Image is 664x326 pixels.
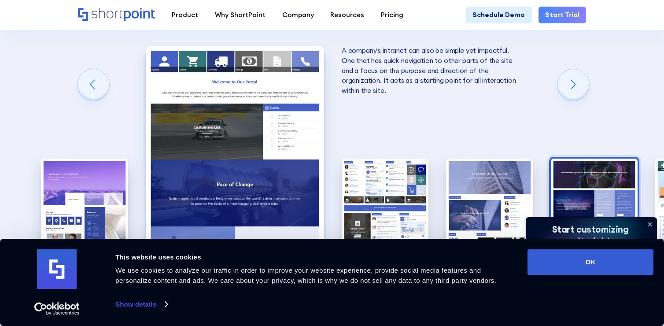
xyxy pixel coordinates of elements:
[551,159,638,266] div: 5 / 10
[551,159,638,266] img: Best SharePoint Intranet Example Technology
[557,69,589,101] div: Next slide
[163,7,207,23] a: Product
[207,7,274,23] a: Why ShortPoint
[77,69,109,101] div: Previous slide
[282,10,314,20] div: Company
[342,159,429,266] div: 3 / 10
[41,159,128,266] div: 1 / 10
[37,249,77,289] img: logo
[172,10,198,20] div: Product
[146,46,324,265] div: 2 / 10
[41,159,128,266] img: Best SharePoint Intranet Example
[381,10,403,20] div: Pricing
[115,298,167,311] a: Show details
[342,46,520,96] p: A company's intranet can also be simple yet impactful. One that has quick navigation to other par...
[322,7,373,23] a: Resources
[466,7,531,23] a: Schedule Demo
[446,159,533,266] img: Best SharePoint Intranet Example Department
[215,10,266,20] div: Why ShortPoint
[528,249,653,275] button: OK
[446,159,533,266] div: 4 / 10
[115,252,517,263] div: This website uses cookies
[18,302,96,315] a: Usercentrics Cookiebot - opens in a new window
[330,10,364,20] div: Resources
[146,46,324,265] img: Best SharePoint Intranet
[274,7,322,23] a: Company
[342,159,429,266] img: Intranet Page Example Social
[78,8,155,22] a: Home
[115,267,496,284] span: We use cookies to analyze our traffic in order to improve your website experience, provide social...
[373,7,412,23] a: Pricing
[539,7,586,23] a: Start Trial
